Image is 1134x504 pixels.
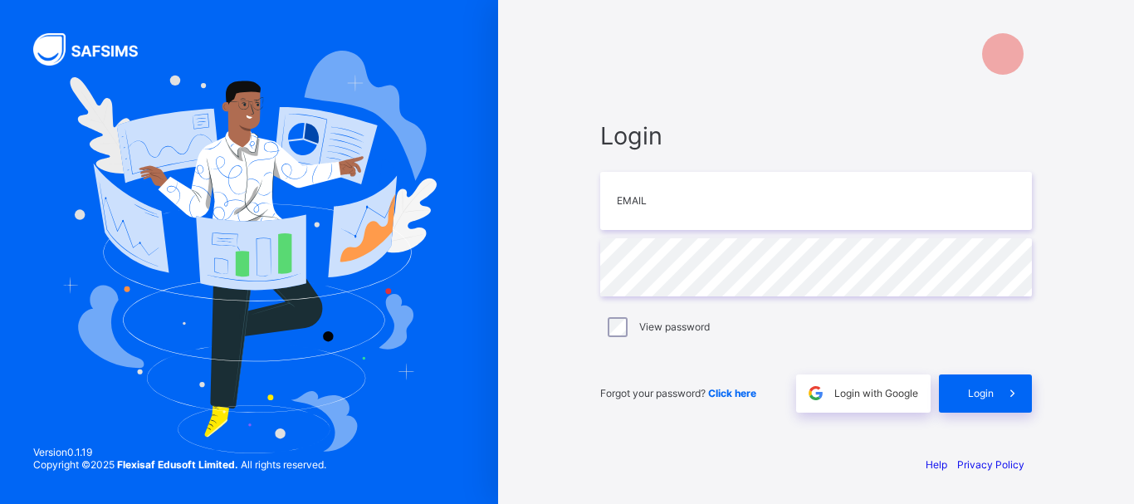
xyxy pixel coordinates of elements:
[600,387,756,399] span: Forgot your password?
[33,446,326,458] span: Version 0.1.19
[33,33,158,66] img: SAFSIMS Logo
[806,384,825,403] img: google.396cfc9801f0270233282035f929180a.svg
[61,51,437,454] img: Hero Image
[600,121,1032,150] span: Login
[968,387,994,399] span: Login
[639,321,710,333] label: View password
[117,458,238,471] strong: Flexisaf Edusoft Limited.
[957,458,1024,471] a: Privacy Policy
[834,387,918,399] span: Login with Google
[708,387,756,399] a: Click here
[926,458,947,471] a: Help
[33,458,326,471] span: Copyright © 2025 All rights reserved.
